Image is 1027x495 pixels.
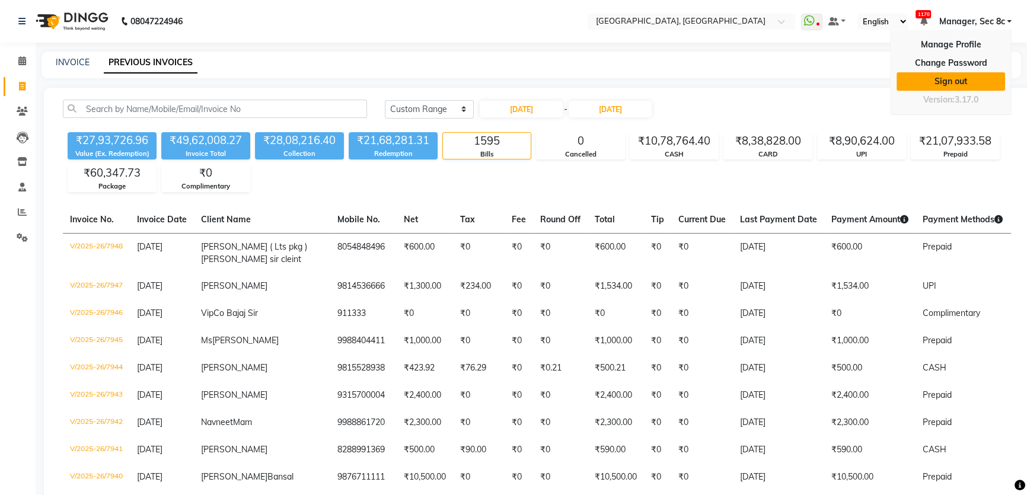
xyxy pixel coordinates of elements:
[201,417,233,427] span: Navneet
[201,254,301,264] span: [PERSON_NAME] sir cleint
[201,280,267,291] span: [PERSON_NAME]
[201,362,267,373] span: [PERSON_NAME]
[733,436,824,464] td: [DATE]
[644,382,671,409] td: ₹0
[923,471,952,482] span: Prepaid
[453,233,505,273] td: ₹0
[671,300,733,327] td: ₹0
[923,280,936,291] span: UPI
[733,273,824,300] td: [DATE]
[733,409,824,436] td: [DATE]
[63,409,130,436] td: V/2025-26/7942
[63,436,130,464] td: V/2025-26/7941
[923,362,946,373] span: CASH
[201,308,213,318] span: Vip
[162,165,250,181] div: ₹0
[588,233,644,273] td: ₹600.00
[923,417,952,427] span: Prepaid
[505,464,533,491] td: ₹0
[588,327,644,355] td: ₹1,000.00
[397,436,453,464] td: ₹500.00
[939,15,1004,28] span: Manager, Sec 8c
[923,308,980,318] span: Complimentary
[671,436,733,464] td: ₹0
[397,273,453,300] td: ₹1,300.00
[201,335,212,346] span: Ms
[130,5,183,38] b: 08047224946
[137,417,162,427] span: [DATE]
[911,133,999,149] div: ₹21,07,933.58
[68,149,157,159] div: Value (Ex. Redemption)
[512,214,526,225] span: Fee
[330,273,397,300] td: 9814536666
[644,327,671,355] td: ₹0
[330,233,397,273] td: 8054848496
[453,300,505,327] td: ₹0
[201,389,267,400] span: [PERSON_NAME]
[588,464,644,491] td: ₹10,500.00
[161,149,250,159] div: Invoice Total
[824,436,916,464] td: ₹590.00
[897,54,1005,72] a: Change Password
[68,165,156,181] div: ₹60,347.73
[824,300,916,327] td: ₹0
[201,444,267,455] span: [PERSON_NAME]
[330,300,397,327] td: 911333
[480,101,563,117] input: Start Date
[671,382,733,409] td: ₹0
[137,335,162,346] span: [DATE]
[505,436,533,464] td: ₹0
[63,355,130,382] td: V/2025-26/7944
[201,471,267,482] span: [PERSON_NAME]
[533,273,588,300] td: ₹0
[397,464,453,491] td: ₹10,500.00
[63,273,130,300] td: V/2025-26/7947
[733,327,824,355] td: [DATE]
[201,241,307,252] span: [PERSON_NAME] ( Lts pkg )
[923,335,952,346] span: Prepaid
[397,300,453,327] td: ₹0
[923,444,946,455] span: CASH
[68,132,157,149] div: ₹27,93,726.96
[161,132,250,149] div: ₹49,62,008.27
[137,308,162,318] span: [DATE]
[56,57,90,68] a: INVOICE
[460,214,475,225] span: Tax
[505,382,533,409] td: ₹0
[505,355,533,382] td: ₹0
[678,214,726,225] span: Current Due
[212,335,279,346] span: [PERSON_NAME]
[733,464,824,491] td: [DATE]
[63,382,130,409] td: V/2025-26/7943
[137,444,162,455] span: [DATE]
[818,133,905,149] div: ₹8,90,624.00
[453,273,505,300] td: ₹234.00
[533,355,588,382] td: ₹0.21
[533,436,588,464] td: ₹0
[330,464,397,491] td: 9876711111
[733,355,824,382] td: [DATE]
[588,382,644,409] td: ₹2,400.00
[397,327,453,355] td: ₹1,000.00
[533,300,588,327] td: ₹0
[824,464,916,491] td: ₹10,500.00
[588,273,644,300] td: ₹1,534.00
[505,409,533,436] td: ₹0
[740,214,817,225] span: Last Payment Date
[651,214,664,225] span: Tip
[724,149,812,159] div: CARD
[671,409,733,436] td: ₹0
[453,409,505,436] td: ₹0
[233,417,252,427] span: Mam
[644,409,671,436] td: ₹0
[630,133,718,149] div: ₹10,78,764.40
[453,355,505,382] td: ₹76.29
[644,436,671,464] td: ₹0
[330,327,397,355] td: 9988404411
[533,327,588,355] td: ₹0
[63,464,130,491] td: V/2025-26/7940
[724,133,812,149] div: ₹8,38,828.00
[897,72,1005,91] a: Sign out
[404,214,418,225] span: Net
[588,409,644,436] td: ₹2,300.00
